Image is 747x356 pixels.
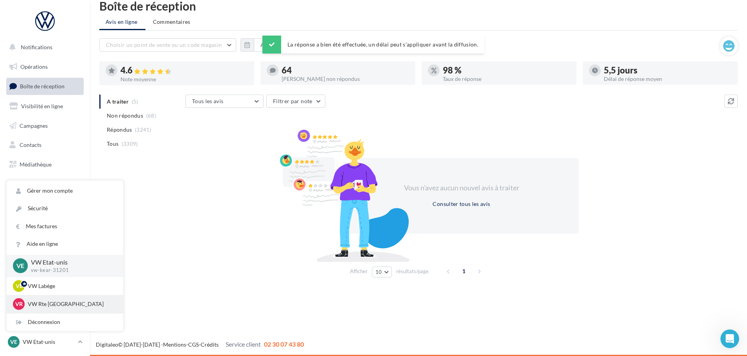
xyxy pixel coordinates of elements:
[30,186,98,202] a: Remplir mes infos
[21,44,52,50] span: Notifications
[5,156,85,173] a: Médiathèque
[107,126,132,134] span: Répondus
[394,183,529,193] div: Vous n'avez aucun nouvel avis à traiter
[35,82,47,95] img: Profile image for Service-Client
[396,268,429,275] span: résultats/page
[30,156,136,180] div: Aller dans l'onglet " ".
[30,218,110,226] button: Marquer comme terminée
[5,118,85,134] a: Campagnes
[5,3,20,18] button: go back
[429,199,493,209] button: Consulter tous les avis
[282,66,409,75] div: 64
[50,85,122,93] div: Service-Client de Digitaleo
[14,134,142,152] div: 1Renseignez vos informations obligatoires
[95,104,149,112] p: Environ 12 minutes
[188,341,199,348] a: CGS
[21,103,63,109] span: Visibilité en ligne
[20,161,52,168] span: Médiathèque
[28,282,114,290] p: VW Labège
[30,269,133,284] div: Vérifiez vos champs de personnalisation
[443,76,570,82] div: Taux de réponse
[264,340,304,348] span: 02 30 07 43 80
[7,200,123,217] a: Sécurité
[30,137,133,152] div: Renseignez vos informations obligatoires
[20,83,65,89] span: Boîte de réception
[20,122,48,129] span: Campagnes
[11,59,145,78] div: Suivez ce pas à pas et si besoin, écrivez-nous à
[135,127,151,133] span: (3241)
[375,269,382,275] span: 10
[28,300,114,308] p: VW Rte [GEOGRAPHIC_DATA]
[120,66,248,75] div: 4.6
[226,340,261,348] span: Service client
[241,38,288,52] button: Au total
[30,165,101,179] b: Informations personnelles
[106,41,222,48] span: Choisir un point de vente ou un code magasin
[5,137,85,153] a: Contacts
[31,267,111,274] p: vw-kear-31201
[30,180,136,202] div: Remplir mes infos
[14,236,142,249] div: 2Renseignez un moyen de paiement
[16,261,24,270] span: VE
[5,98,85,114] a: Visibilité en ligne
[604,66,731,75] div: 5,5 jours
[7,182,123,200] a: Gérer mon compte
[201,341,219,348] a: Crédits
[30,156,117,171] b: Gérer mon compte >
[372,267,392,277] button: 10
[266,95,325,108] button: Filtrer par note
[146,113,156,119] span: (68)
[262,36,485,54] div: La réponse a bien été effectuée, un délai peut s’appliquer avant la diffusion.
[5,176,85,192] a: Calendrier
[443,66,570,75] div: 98 %
[153,18,190,26] span: Commentaires
[99,38,236,52] button: Choisir un point de vente ou un code magasin
[282,76,409,82] div: [PERSON_NAME] non répondus
[10,338,17,346] span: VE
[5,78,85,95] a: Boîte de réception
[163,341,186,348] a: Mentions
[604,76,731,82] div: Délai de réponse moyen
[107,140,119,148] span: Tous
[5,59,85,75] a: Opérations
[16,282,22,290] span: VL
[120,77,248,82] div: Note moyenne
[107,112,143,120] span: Non répondus
[31,258,111,267] p: VW Etat-unis
[185,95,264,108] button: Tous les avis
[5,39,82,55] button: Notifications
[96,341,118,348] a: Digitaleo
[20,141,41,148] span: Contacts
[350,268,368,275] span: Afficher
[96,341,304,348] span: © [DATE]-[DATE] - - -
[5,221,85,244] a: Campagnes DataOnDemand
[6,335,84,349] a: VE VW Etat-unis
[11,31,145,59] div: Débuter avec les campagnes publicitaires
[7,218,123,235] a: Mes factures
[20,63,48,70] span: Opérations
[192,98,224,104] span: Tous les avis
[5,195,85,218] a: PLV et print personnalisable
[122,141,138,147] span: (3309)
[14,266,142,284] div: 3Vérifiez vos champs de personnalisation
[720,329,739,348] iframe: Intercom live chat
[7,313,123,331] div: Déconnexion
[30,239,133,247] div: Renseignez un moyen de paiement
[458,265,470,277] span: 1
[15,300,23,308] span: VR
[34,69,144,77] a: [EMAIL_ADDRESS][DOMAIN_NAME]
[7,235,123,253] a: Aide en ligne
[8,104,32,112] p: 5 étapes
[137,4,151,18] div: Fermer
[23,338,75,346] p: VW Etat-unis
[254,38,288,52] button: Au total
